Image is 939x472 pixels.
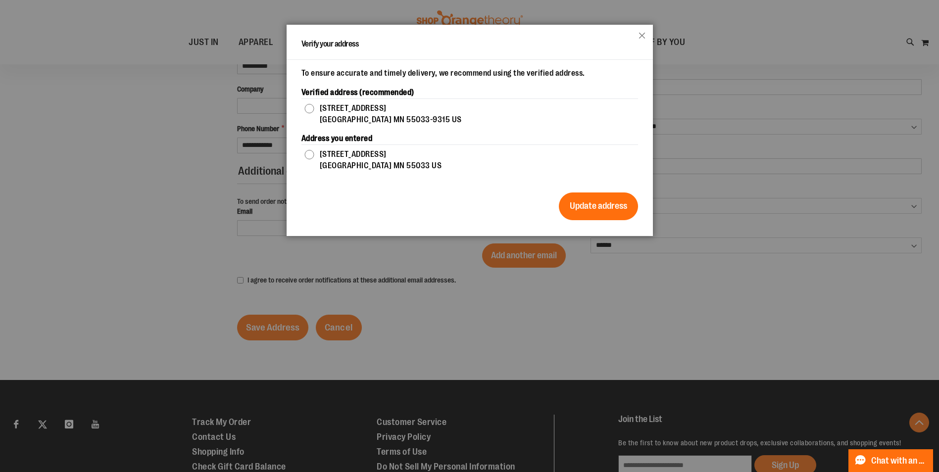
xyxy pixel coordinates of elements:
[320,149,638,172] label: [STREET_ADDRESS] [GEOGRAPHIC_DATA] MN 55033 US
[559,192,638,220] button: Update address
[848,449,934,472] button: Chat with an Expert
[301,134,373,143] b: Address you entered
[301,68,638,79] div: To ensure accurate and timely delivery, we recommend using the verified address.
[301,88,414,97] b: Verified address (recommended)
[871,456,927,466] span: Chat with an Expert
[320,103,638,126] label: [STREET_ADDRESS] [GEOGRAPHIC_DATA] MN 55033-9315 US
[570,201,627,211] span: Update address
[301,40,638,53] h1: Verify your address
